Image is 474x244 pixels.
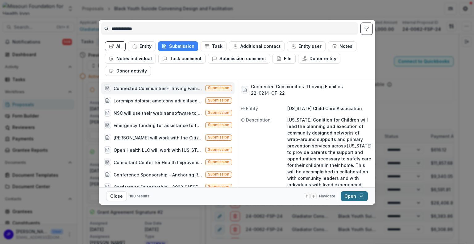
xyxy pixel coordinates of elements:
[341,191,368,201] button: Open
[319,193,335,199] span: Navigate
[129,194,136,198] span: 100
[208,172,229,176] span: Submission
[105,41,126,51] button: All
[229,41,285,51] button: Additional contact
[298,54,340,64] button: Donor entity
[158,41,198,51] button: Submission
[137,194,149,198] span: results
[114,172,203,178] div: Conference Sponsorship - Anchoring Race Equity and Advancing Health Justice (Virtual Conference [...
[208,135,229,139] span: Submission
[208,123,229,127] span: Submission
[128,41,156,51] button: Entity
[114,134,203,141] div: [PERSON_NAME] will work with the Citizens Against Domestic Violence ([PERSON_NAME]), to submit a ...
[208,160,229,164] span: Submission
[114,184,203,190] div: Conference Sponsorship - 2022 SAFSF Forum (Sustainable Agriculture and Food Systems Funders (SAFS...
[105,54,156,64] button: Notes individual
[114,110,203,116] div: NSC will use their webinar software to host a webinar related to funding opportunities available ...
[287,105,372,112] p: [US_STATE] Child Care Association
[287,41,326,51] button: Entity user
[114,97,203,104] div: Loremips dolorsit ametcons adi elitseddo eiusmo te 79 incididu ut laboreetd Magnaali. (En AD04, m...
[208,86,229,90] span: Submission
[287,117,372,188] p: [US_STATE] Coalition for Children will lead the planning and execution of community designed netw...
[208,147,229,152] span: Submission
[208,110,229,115] span: Submission
[251,83,343,90] h3: Connected Communities-Thriving Families
[208,54,270,64] button: Submission comment
[208,184,229,189] span: Submission
[208,98,229,102] span: Submission
[328,41,356,51] button: Notes
[105,66,151,76] button: Donor activity
[246,105,258,112] span: Entity
[246,117,271,123] span: Description
[272,54,296,64] button: File
[106,191,127,201] button: Close
[114,159,203,166] div: Consultant Center for Health Improvement will work with the Ripley County Family Resource Center....
[201,41,227,51] button: Task
[251,90,343,96] h3: 22-0214-OF-22
[114,85,203,92] div: Connected Communities-Thriving Families ([US_STATE] Coalition for Children will lead the planning...
[360,23,373,35] button: toggle filters
[158,54,206,64] button: Task comment
[114,147,203,153] div: Open Health LLC will work with [US_STATE] DHSS to submit a grant proposal to CDC on federal fundi...
[114,122,203,129] div: Emergency funding for assistance to families affected by the tornadoes in [GEOGRAPHIC_DATA] on [D...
